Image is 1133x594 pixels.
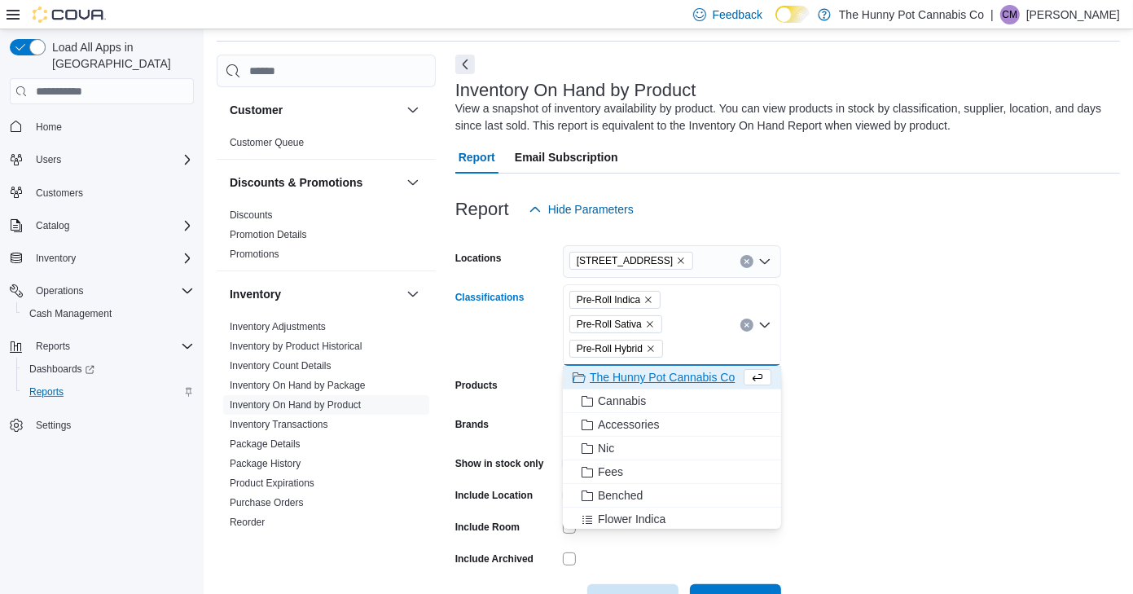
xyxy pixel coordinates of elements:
[455,552,534,565] label: Include Archived
[676,256,686,266] button: Remove 600 Fleet St from selection in this group
[563,389,781,413] button: Cannabis
[455,100,1112,134] div: View a snapshot of inventory availability by product. You can view products in stock by classific...
[548,201,634,218] span: Hide Parameters
[598,511,665,527] span: Flower Indica
[455,81,696,100] h3: Inventory On Hand by Product
[230,496,304,509] span: Purchase Orders
[3,114,200,138] button: Home
[569,291,661,309] span: Pre-Roll Indica
[36,340,70,353] span: Reports
[577,316,642,332] span: Pre-Roll Sativa
[23,304,194,323] span: Cash Management
[230,286,400,302] button: Inventory
[577,253,674,269] span: [STREET_ADDRESS]
[217,133,436,159] div: Customer
[29,183,90,203] a: Customers
[29,416,77,435] a: Settings
[230,249,279,260] a: Promotions
[29,337,77,356] button: Reports
[230,248,279,261] span: Promotions
[455,55,475,74] button: Next
[740,255,753,268] button: Clear input
[775,6,810,23] input: Dark Mode
[3,279,200,302] button: Operations
[230,477,314,490] span: Product Expirations
[16,358,200,381] a: Dashboards
[230,228,307,241] span: Promotion Details
[990,5,994,24] p: |
[23,359,101,379] a: Dashboards
[29,415,194,435] span: Settings
[230,229,307,240] a: Promotion Details
[758,319,771,332] button: Close list of options
[230,438,301,451] span: Package Details
[230,457,301,470] span: Package History
[46,39,194,72] span: Load All Apps in [GEOGRAPHIC_DATA]
[29,249,82,268] button: Inventory
[36,121,62,134] span: Home
[230,209,273,221] a: Discounts
[455,200,509,219] h3: Report
[3,247,200,270] button: Inventory
[569,315,662,333] span: Pre-Roll Sativa
[29,281,194,301] span: Operations
[563,437,781,460] button: Nic
[230,174,400,191] button: Discounts & Promotions
[839,5,984,24] p: The Hunny Pot Cannabis Co
[740,319,753,332] button: Clear input
[230,359,332,372] span: Inventory Count Details
[230,418,328,431] span: Inventory Transactions
[3,413,200,437] button: Settings
[230,340,362,353] span: Inventory by Product Historical
[29,150,194,169] span: Users
[459,141,495,174] span: Report
[23,304,118,323] a: Cash Management
[16,381,200,403] button: Reports
[10,108,194,479] nav: Complex example
[230,380,366,391] a: Inventory On Hand by Package
[230,379,366,392] span: Inventory On Hand by Package
[36,252,76,265] span: Inventory
[230,398,361,411] span: Inventory On Hand by Product
[230,136,304,149] span: Customer Queue
[230,438,301,450] a: Package Details
[230,102,400,118] button: Customer
[36,284,84,297] span: Operations
[563,413,781,437] button: Accessories
[23,382,194,402] span: Reports
[577,341,643,357] span: Pre-Roll Hybrid
[230,497,304,508] a: Purchase Orders
[3,335,200,358] button: Reports
[455,489,533,502] label: Include Location
[1026,5,1120,24] p: [PERSON_NAME]
[403,100,423,120] button: Customer
[230,137,304,148] a: Customer Queue
[403,173,423,192] button: Discounts & Promotions
[230,174,362,191] h3: Discounts & Promotions
[16,302,200,325] button: Cash Management
[29,183,194,203] span: Customers
[29,216,194,235] span: Catalog
[1003,5,1018,24] span: CM
[3,214,200,237] button: Catalog
[563,484,781,508] button: Benched
[455,457,544,470] label: Show in stock only
[230,341,362,352] a: Inventory by Product Historical
[29,249,194,268] span: Inventory
[230,320,326,333] span: Inventory Adjustments
[598,464,623,480] span: Fees
[36,153,61,166] span: Users
[230,517,265,528] a: Reorder
[3,148,200,171] button: Users
[598,416,659,433] span: Accessories
[29,116,194,136] span: Home
[230,102,283,118] h3: Customer
[230,419,328,430] a: Inventory Transactions
[29,117,68,137] a: Home
[29,307,112,320] span: Cash Management
[713,7,762,23] span: Feedback
[758,255,771,268] button: Open list of options
[1000,5,1020,24] div: Corrin Marier
[598,440,614,456] span: Nic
